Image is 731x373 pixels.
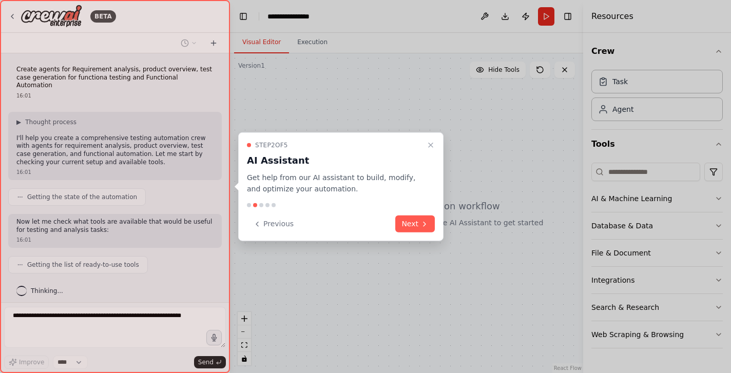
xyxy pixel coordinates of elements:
[395,215,435,232] button: Next
[255,141,288,149] span: Step 2 of 5
[247,153,422,167] h3: AI Assistant
[247,215,300,232] button: Previous
[236,9,251,24] button: Hide left sidebar
[425,139,437,151] button: Close walkthrough
[247,171,422,195] p: Get help from our AI assistant to build, modify, and optimize your automation.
